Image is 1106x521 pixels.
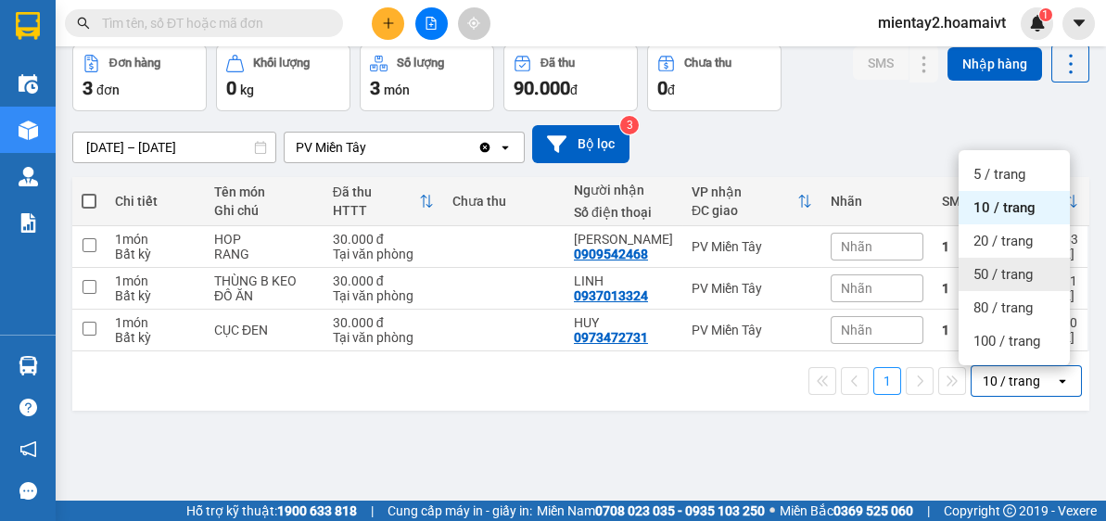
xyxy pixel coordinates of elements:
div: HUY [574,315,673,330]
div: Khối lượng [253,57,310,70]
span: 50 / trang [973,265,1033,284]
button: plus [372,7,404,40]
button: caret-down [1062,7,1095,40]
div: 0937013324 [574,288,648,303]
button: Đã thu90.000đ [503,44,638,111]
div: 1 món [115,273,196,288]
div: 1 món [115,315,196,330]
span: | [371,501,374,521]
span: message [19,482,37,500]
div: THÙNG B KEO [214,273,314,288]
div: 30.000 đ [333,273,435,288]
span: mientay2.hoamaivt [863,11,1021,34]
span: 80 / trang [973,299,1033,317]
div: Bất kỳ [115,288,196,303]
div: VP nhận [692,184,797,199]
div: PV Miền Tây [692,323,812,337]
img: warehouse-icon [19,121,38,140]
span: kg [240,83,254,97]
div: Số lượng [397,57,444,70]
strong: 1900 633 818 [277,503,357,518]
div: Ghi chú [214,203,314,218]
span: Nhãn [841,281,872,296]
div: ĐỒ ĂN [214,288,314,303]
svg: open [1055,374,1070,388]
div: 1 [942,281,983,296]
span: Nhãn [841,239,872,254]
img: warehouse-icon [19,167,38,186]
div: Tên món [214,184,314,199]
button: SMS [853,46,909,80]
span: 3 [370,77,380,99]
div: Bất kỳ [115,247,196,261]
img: logo-vxr [16,12,40,40]
span: 0 [657,77,667,99]
div: 30.000 đ [333,315,435,330]
div: PV Miền Tây [692,281,812,296]
div: ĐC giao [692,203,797,218]
button: aim [458,7,490,40]
span: Miền Bắc [780,501,913,521]
div: 0973472731 [574,330,648,345]
span: aim [467,17,480,30]
span: đơn [96,83,120,97]
div: THUY TIEN [574,232,673,247]
button: Bộ lọc [532,125,629,163]
div: 30.000 đ [333,232,435,247]
strong: 0369 525 060 [833,503,913,518]
input: Tìm tên, số ĐT hoặc mã đơn [102,13,321,33]
div: PV Miền Tây [692,239,812,254]
span: question-circle [19,399,37,416]
div: SMS [942,194,968,209]
span: 100 / trang [973,332,1040,350]
span: file-add [425,17,438,30]
sup: 1 [1039,8,1052,21]
div: 1 món [115,232,196,247]
span: Hỗ trợ kỹ thuật: [186,501,357,521]
img: warehouse-icon [19,356,38,375]
span: Nhãn [841,323,872,337]
div: 0909542468 [574,247,648,261]
button: Nhập hàng [947,47,1042,81]
img: solution-icon [19,213,38,233]
input: Selected PV Miền Tây. [368,138,370,157]
span: 10 / trang [973,198,1036,217]
span: 5 / trang [973,165,1025,184]
div: CỤC ĐEN [214,323,314,337]
span: | [927,501,930,521]
svg: Clear value [477,140,492,155]
span: đ [667,83,675,97]
span: 90.000 [514,77,570,99]
span: 3 [83,77,93,99]
div: Chưa thu [452,194,555,209]
svg: open [498,140,513,155]
span: Cung cấp máy in - giấy in: [388,501,532,521]
span: plus [382,17,395,30]
span: 1 [1042,8,1049,21]
div: Đơn hàng [109,57,160,70]
div: Chi tiết [115,194,196,209]
button: 1 [873,367,901,395]
img: warehouse-icon [19,74,38,94]
div: HTTT [333,203,420,218]
span: copyright [1003,504,1016,517]
img: icon-new-feature [1029,15,1046,32]
span: caret-down [1071,15,1087,32]
strong: 0708 023 035 - 0935 103 250 [595,503,765,518]
span: Miền Nam [537,501,765,521]
th: Toggle SortBy [933,177,992,226]
div: Tại văn phòng [333,247,435,261]
div: Chưa thu [684,57,731,70]
div: Tại văn phòng [333,288,435,303]
span: search [77,17,90,30]
div: HOP [214,232,314,247]
div: LINH [574,273,673,288]
div: RANG [214,247,314,261]
ul: Menu [959,150,1070,365]
div: Số điện thoại [574,205,673,220]
th: Toggle SortBy [682,177,821,226]
input: Select a date range. [73,133,275,162]
div: PV Miền Tây [296,138,366,157]
th: Toggle SortBy [324,177,444,226]
div: Tại văn phòng [333,330,435,345]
